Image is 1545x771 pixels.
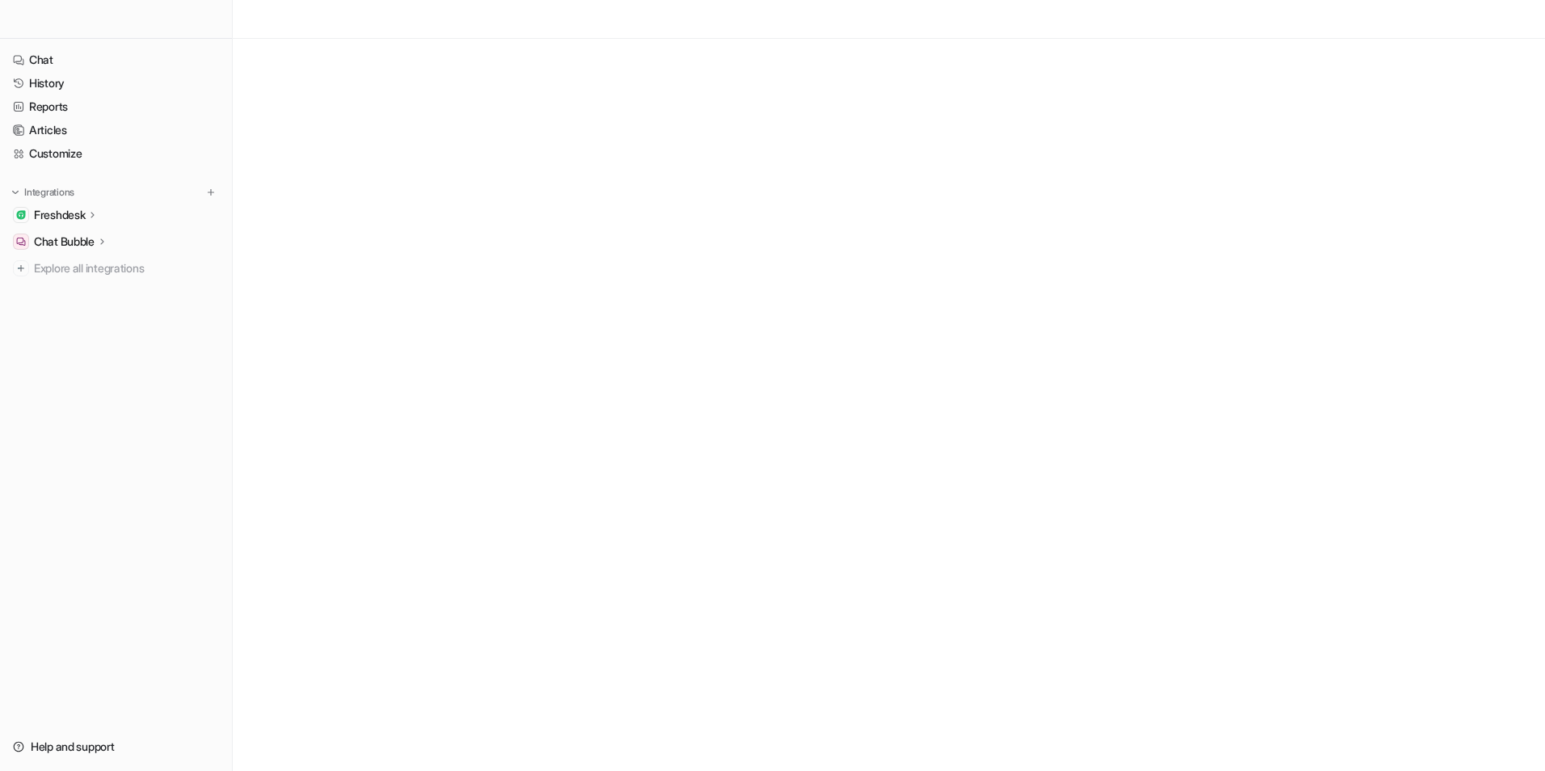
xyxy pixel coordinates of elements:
img: expand menu [10,187,21,198]
p: Freshdesk [34,207,85,223]
a: Explore all integrations [6,257,225,280]
a: Articles [6,119,225,141]
button: Integrations [6,184,79,200]
a: Help and support [6,735,225,758]
p: Integrations [24,186,74,199]
img: explore all integrations [13,260,29,276]
a: Chat [6,48,225,71]
a: History [6,72,225,95]
span: Explore all integrations [34,255,219,281]
img: Freshdesk [16,210,26,220]
img: menu_add.svg [205,187,217,198]
a: Reports [6,95,225,118]
img: Chat Bubble [16,237,26,246]
a: Customize [6,142,225,165]
p: Chat Bubble [34,234,95,250]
